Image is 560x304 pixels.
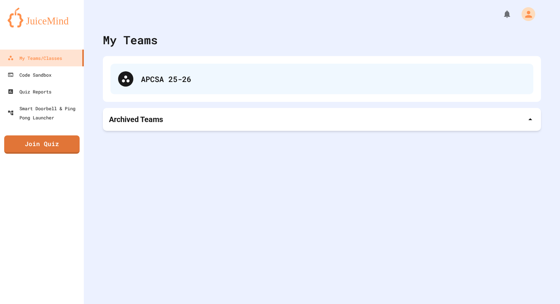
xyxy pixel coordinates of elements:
div: Smart Doorbell & Ping Pong Launcher [8,104,81,122]
img: logo-orange.svg [8,8,76,27]
div: APCSA 25-26 [141,73,526,85]
div: Code Sandbox [8,70,51,79]
div: My Notifications [488,8,514,21]
p: Archived Teams [109,114,163,125]
div: Quiz Reports [8,87,51,96]
div: APCSA 25-26 [110,64,533,94]
a: Join Quiz [4,135,80,154]
div: My Teams/Classes [8,53,62,63]
div: My Account [514,5,537,23]
div: My Teams [103,31,158,48]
